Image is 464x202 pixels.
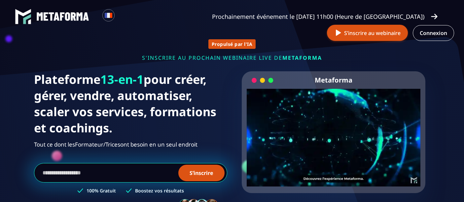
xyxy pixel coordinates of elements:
h3: 100% Gratuit [87,187,116,194]
img: fr [104,11,113,19]
h3: Boostez vos résultats [135,187,184,194]
img: logo [15,8,31,25]
span: 13-en-1 [100,71,144,87]
img: checked [126,187,132,194]
p: Prochainement événement le [DATE] 11h00 (Heure de [GEOGRAPHIC_DATA]) [212,12,424,21]
img: arrow-right [431,13,438,20]
p: s'inscrire au prochain webinaire live de [34,54,430,61]
img: logo [36,12,89,21]
h1: Plateforme pour créer, gérer, vendre, automatiser, scaler vos services, formations et coachings. [34,71,227,136]
h2: Tout ce dont les ont besoin en un seul endroit [34,139,227,150]
img: checked [77,187,83,194]
a: Connexion [413,25,454,41]
img: play [334,29,342,37]
input: Search for option [120,13,125,20]
span: Formateur/Trices [75,139,120,150]
video: Your browser does not support the video tag. [247,89,421,176]
div: Search for option [115,9,131,24]
span: METAFORMA [282,54,322,61]
h2: Metaforma [315,71,352,89]
button: S’inscrire [178,165,225,181]
button: S’inscrire au webinaire [327,25,408,41]
img: loading [252,77,273,84]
